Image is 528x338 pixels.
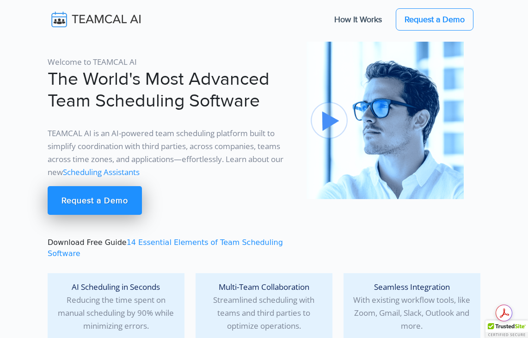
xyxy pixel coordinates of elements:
div: Download Free Guide [42,42,301,259]
img: pic [307,42,464,199]
p: Streamlined scheduling with teams and third parties to optimize operations. [203,281,325,332]
p: With existing workflow tools, like Zoom, Gmail, Slack, Outlook and more. [351,281,473,332]
a: Request a Demo [396,8,473,31]
a: Request a Demo [48,186,142,215]
p: TEAMCAL AI is an AI-powered team scheduling platform built to simplify coordination with third pa... [48,127,295,179]
h1: The World's Most Advanced Team Scheduling Software [48,69,295,112]
span: Multi-Team Collaboration [219,282,309,292]
span: AI Scheduling in Seconds [72,282,160,292]
a: 14 Essential Elements of Team Scheduling Software [48,238,283,258]
div: TrustedSite Certified [485,320,528,338]
p: Reducing the time spent on manual scheduling by 90% while minimizing errors. [55,281,177,332]
p: Welcome to TEAMCAL AI [48,56,295,69]
a: Scheduling Assistants [63,167,140,177]
span: Seamless Integration [374,282,450,292]
a: How It Works [325,10,391,29]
